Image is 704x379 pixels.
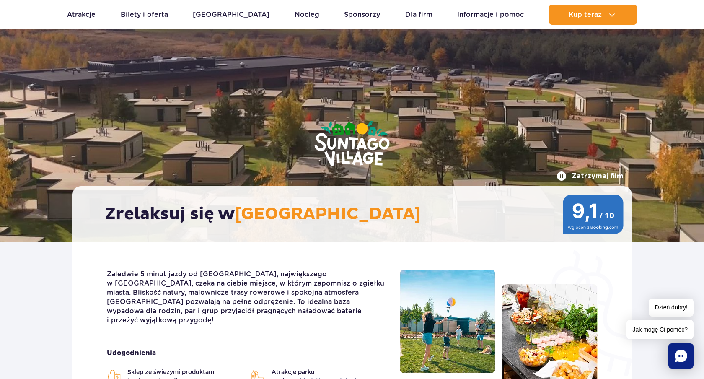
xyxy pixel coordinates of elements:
span: Kup teraz [569,11,602,18]
a: Nocleg [295,5,319,25]
img: Suntago Village [281,88,423,200]
a: Dla firm [405,5,432,25]
p: Zaledwie 5 minut jazdy od [GEOGRAPHIC_DATA], największego w [GEOGRAPHIC_DATA], czeka na ciebie mi... [107,270,387,325]
a: Informacje i pomoc [457,5,524,25]
button: Kup teraz [549,5,637,25]
span: Jak mogę Ci pomóc? [626,320,694,339]
a: Atrakcje [67,5,96,25]
span: Dzień dobry! [649,299,694,317]
h2: Zrelaksuj się w [105,204,608,225]
a: Bilety i oferta [121,5,168,25]
strong: Udogodnienia [107,348,387,358]
img: 9,1/10 wg ocen z Booking.com [563,195,624,234]
div: Chat [668,343,694,369]
a: Sponsorzy [344,5,380,25]
button: Zatrzymaj film [556,171,624,181]
a: [GEOGRAPHIC_DATA] [193,5,269,25]
span: [GEOGRAPHIC_DATA] [235,204,421,225]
